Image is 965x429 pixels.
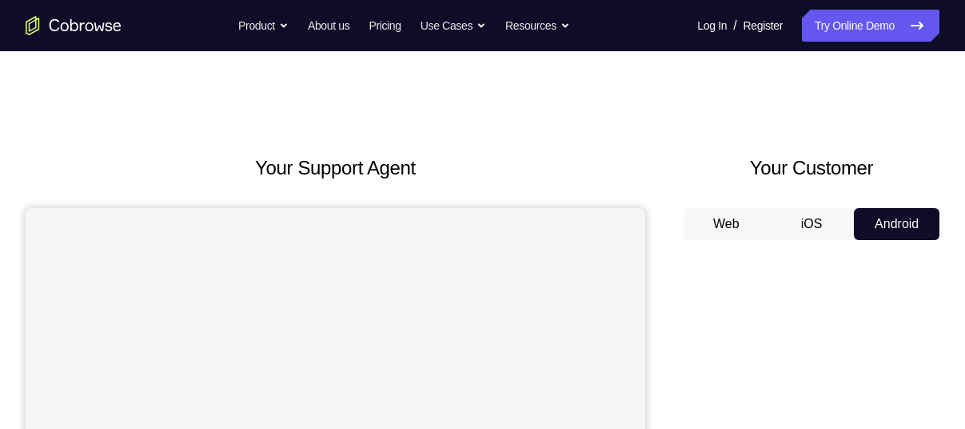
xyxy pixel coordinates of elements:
a: Try Online Demo [802,10,939,42]
a: Pricing [369,10,401,42]
h2: Your Support Agent [26,154,645,182]
button: Android [854,208,939,240]
button: Use Cases [421,10,486,42]
a: Go to the home page [26,16,122,35]
a: Log In [697,10,727,42]
a: About us [308,10,349,42]
h2: Your Customer [684,154,939,182]
button: Resources [505,10,570,42]
span: / [733,16,736,35]
button: iOS [769,208,855,240]
a: Register [744,10,783,42]
button: Web [684,208,769,240]
button: Product [238,10,289,42]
